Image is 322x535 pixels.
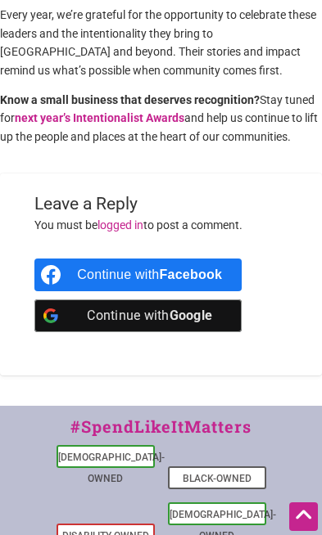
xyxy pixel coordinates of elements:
b: Google [170,308,213,323]
a: next year’s Intentionalist Awards [15,111,184,124]
a: Black-Owned [183,473,252,484]
h3: Leave a Reply [34,192,287,216]
b: Facebook [160,267,223,281]
a: Continue with <b>Google</b> [34,299,242,332]
p: You must be to post a comment. [34,216,287,234]
div: Continue with [77,299,222,332]
div: Continue with [77,259,222,291]
a: Continue with <b>Facebook</b> [34,259,242,291]
div: Scroll Back to Top [289,502,318,531]
a: [DEMOGRAPHIC_DATA]-Owned [58,452,165,484]
a: logged in [98,218,143,232]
